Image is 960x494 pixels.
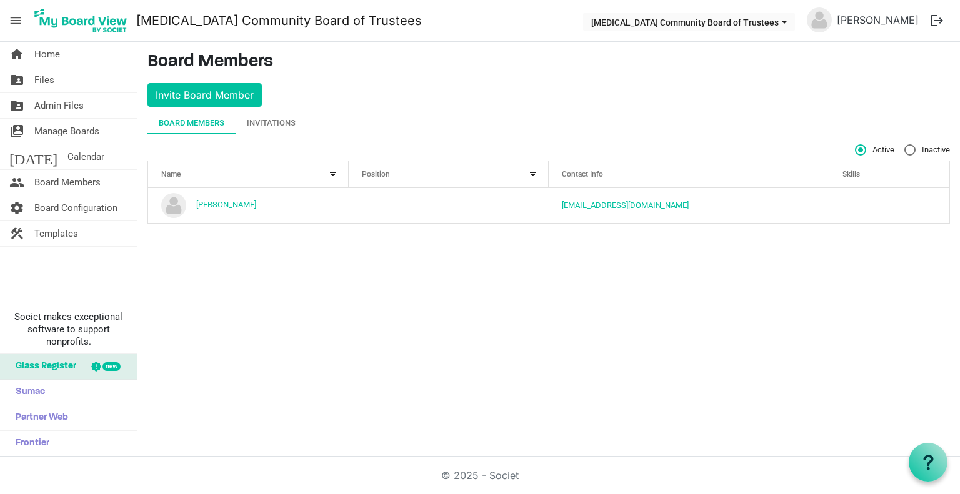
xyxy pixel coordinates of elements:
div: Board Members [159,117,224,129]
span: home [9,42,24,67]
span: Name [161,170,181,179]
a: [EMAIL_ADDRESS][DOMAIN_NAME] [562,200,689,210]
span: Frontier [9,431,49,456]
span: Files [34,67,54,92]
div: new [102,362,121,371]
h3: Board Members [147,52,950,73]
a: [PERSON_NAME] [196,200,256,209]
span: switch_account [9,119,24,144]
span: construction [9,221,24,246]
span: Partner Web [9,405,68,430]
span: menu [4,9,27,32]
span: Calendar [67,144,104,169]
img: My Board View Logo [31,5,131,36]
span: Board Configuration [34,195,117,220]
span: Board Members [34,170,101,195]
span: Glass Register [9,354,76,379]
span: folder_shared [9,67,24,92]
a: [MEDICAL_DATA] Community Board of Trustees [136,8,422,33]
span: Home [34,42,60,67]
span: people [9,170,24,195]
span: Skills [842,170,860,179]
span: Societ makes exceptional software to support nonprofits. [6,310,131,348]
button: Breast Cancer Community Board of Trustees dropdownbutton [583,13,795,31]
span: Contact Info [562,170,603,179]
span: folder_shared [9,93,24,118]
img: no-profile-picture.svg [807,7,832,32]
span: Templates [34,221,78,246]
span: Manage Boards [34,119,99,144]
td: anzbcc@breastcancercommunity.nz is template cell column header Contact Info [549,188,829,223]
button: logout [924,7,950,34]
span: [DATE] [9,144,57,169]
a: © 2025 - Societ [441,469,519,482]
a: [PERSON_NAME] [832,7,924,32]
td: column header Position [349,188,549,223]
td: is template cell column header Skills [829,188,949,223]
span: Admin Files [34,93,84,118]
img: no-profile-picture.svg [161,193,186,218]
span: Active [855,144,894,156]
td: Lily Richmond is template cell column header Name [148,188,349,223]
span: settings [9,195,24,220]
a: My Board View Logo [31,5,136,36]
span: Inactive [904,144,950,156]
button: Invite Board Member [147,83,262,107]
span: Sumac [9,380,45,405]
div: Invitations [247,117,296,129]
span: Position [362,170,390,179]
div: tab-header [147,112,950,134]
